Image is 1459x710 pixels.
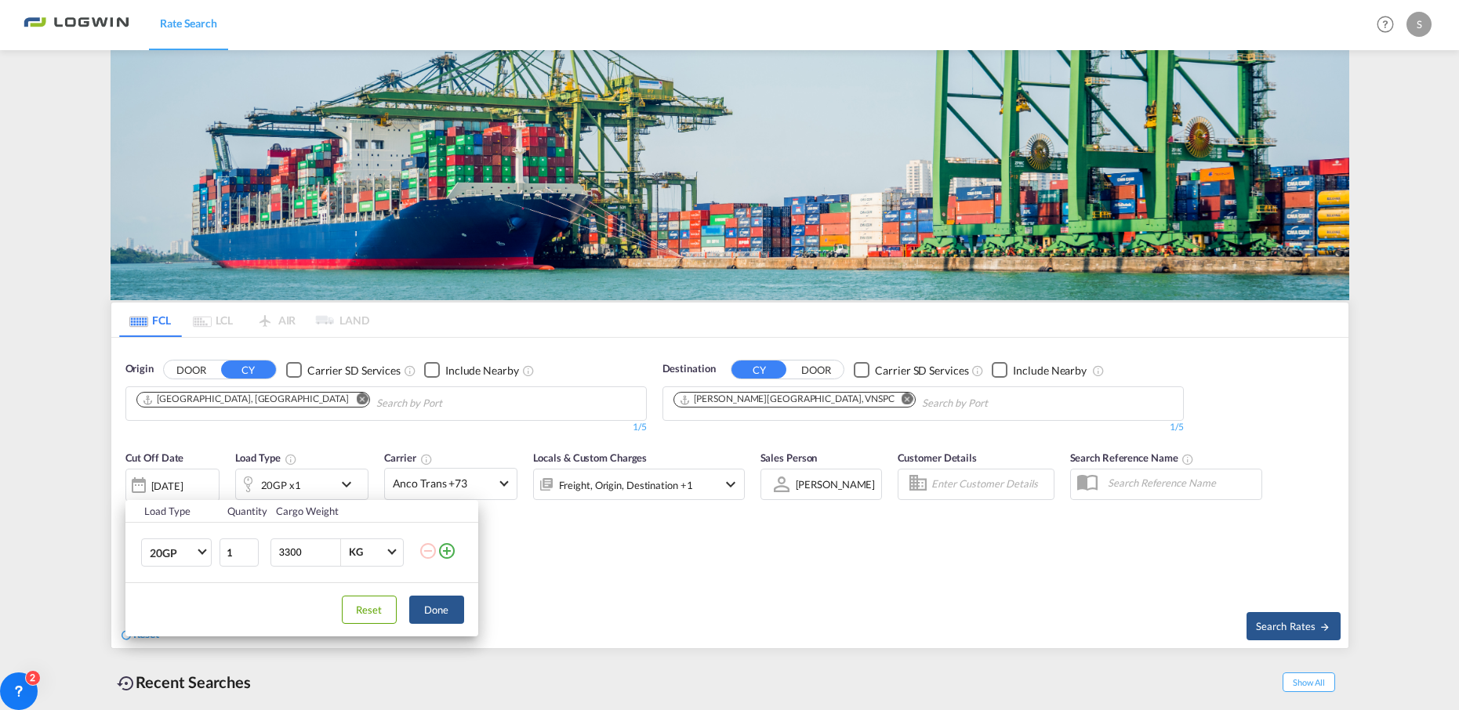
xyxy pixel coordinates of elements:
[150,545,195,561] span: 20GP
[349,545,363,558] div: KG
[342,596,397,624] button: Reset
[437,542,456,560] md-icon: icon-plus-circle-outline
[419,542,437,560] md-icon: icon-minus-circle-outline
[125,500,219,523] th: Load Type
[276,504,409,518] div: Cargo Weight
[141,538,212,567] md-select: Choose: 20GP
[218,500,267,523] th: Quantity
[278,539,340,566] input: Enter Weight
[220,538,259,567] input: Qty
[409,596,464,624] button: Done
